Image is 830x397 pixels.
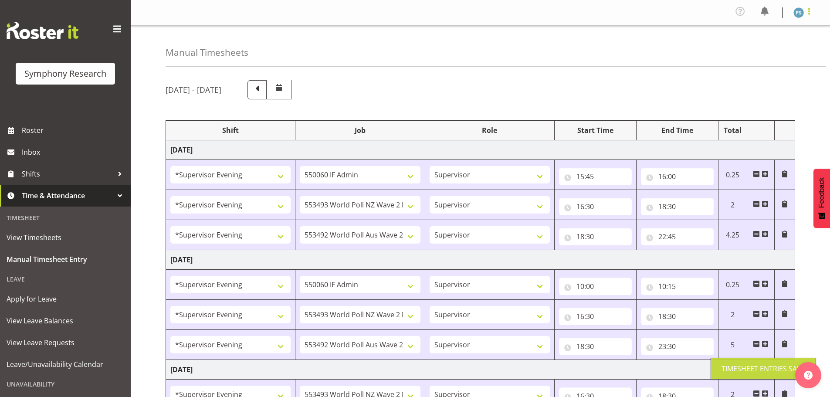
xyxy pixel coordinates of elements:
td: 0.25 [718,270,747,300]
span: View Leave Requests [7,336,124,349]
a: Manual Timesheet Entry [2,248,129,270]
span: Feedback [818,177,826,208]
div: Symphony Research [24,67,106,80]
span: View Timesheets [7,231,124,244]
div: End Time [641,125,714,136]
input: Click to select... [559,198,632,215]
a: Apply for Leave [2,288,129,310]
div: Leave [2,270,129,288]
td: [DATE] [166,140,795,160]
input: Click to select... [559,308,632,325]
td: 0.25 [718,160,747,190]
img: Rosterit website logo [7,22,78,39]
td: [DATE] [166,360,795,380]
span: Roster [22,124,126,137]
td: 5 [718,330,747,360]
input: Click to select... [559,338,632,355]
input: Click to select... [641,308,714,325]
img: paul-s-stoneham1982.jpg [793,7,804,18]
input: Click to select... [641,168,714,185]
div: Total [723,125,743,136]
img: help-xxl-2.png [804,371,813,380]
a: Leave/Unavailability Calendar [2,353,129,375]
td: 2 [718,300,747,330]
button: Feedback - Show survey [813,169,830,228]
div: Unavailability [2,375,129,393]
input: Click to select... [641,278,714,295]
span: Time & Attendance [22,189,113,202]
h5: [DATE] - [DATE] [166,85,221,95]
div: Role [430,125,550,136]
a: View Leave Requests [2,332,129,353]
input: Click to select... [641,338,714,355]
span: Inbox [22,146,126,159]
div: Timesheet Entries Save [722,363,805,374]
h4: Manual Timesheets [166,48,248,58]
a: View Timesheets [2,227,129,248]
div: Timesheet [2,209,129,227]
td: 2 [718,190,747,220]
span: Shifts [22,167,113,180]
div: Job [300,125,420,136]
span: Leave/Unavailability Calendar [7,358,124,371]
input: Click to select... [559,228,632,245]
a: View Leave Balances [2,310,129,332]
input: Click to select... [641,228,714,245]
div: Start Time [559,125,632,136]
span: View Leave Balances [7,314,124,327]
div: Shift [170,125,291,136]
td: 4.25 [718,220,747,250]
span: Apply for Leave [7,292,124,305]
input: Click to select... [641,198,714,215]
td: [DATE] [166,250,795,270]
input: Click to select... [559,278,632,295]
span: Manual Timesheet Entry [7,253,124,266]
input: Click to select... [559,168,632,185]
